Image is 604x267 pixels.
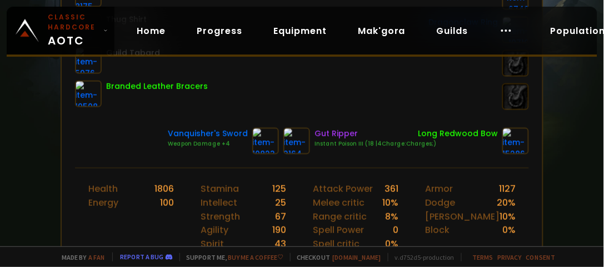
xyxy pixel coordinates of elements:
img: item-10823 [252,128,279,155]
a: Classic HardcoreAOTC [7,7,114,55]
a: Home [128,19,174,42]
a: Progress [188,19,251,42]
div: Spell Power [313,224,364,238]
img: item-19508 [75,81,102,107]
div: Range critic [313,210,367,224]
a: Terms [473,253,493,261]
div: 190 [272,224,286,238]
a: Privacy [498,253,522,261]
div: Spirit [201,238,224,251]
div: 1806 [154,182,174,196]
span: AOTC [48,12,99,49]
div: Energy [88,196,118,210]
div: Strength [201,210,240,224]
img: item-5976 [75,47,102,74]
div: 125 [272,182,286,196]
div: 67 [275,210,286,224]
div: 361 [385,182,398,196]
a: Equipment [264,19,336,42]
div: 0 [393,224,398,238]
div: 10 % [382,196,398,210]
span: Checkout [290,253,381,261]
a: Report a bug [121,253,164,261]
div: Spell critic [313,238,360,251]
a: Guilds [428,19,477,42]
div: Stamina [201,182,239,196]
span: v. d752d5 - production [388,253,455,261]
div: 10 % [500,210,516,224]
div: Health [88,182,118,196]
div: Block [425,224,450,238]
div: Intellect [201,196,237,210]
img: item-15286 [502,128,529,155]
div: Attack Power [313,182,373,196]
a: a fan [89,253,106,261]
span: Support me, [179,253,283,261]
div: 0 % [502,224,516,238]
div: Melee critic [313,196,365,210]
small: Classic Hardcore [48,12,99,32]
div: Weapon Damage +4 [168,140,248,149]
div: 20 % [497,196,516,210]
a: Consent [526,253,556,261]
a: [DOMAIN_NAME] [333,253,381,261]
div: Gut Ripper [315,128,436,140]
div: 1127 [499,182,516,196]
div: Instant Poison III (18 |4Charge:Charges;) [315,140,436,149]
a: Mak'gora [349,19,415,42]
a: Buy me a coffee [228,253,283,261]
div: 43 [274,238,286,251]
div: 0 % [385,238,398,251]
div: Vanquisher's Sword [168,128,248,140]
div: 100 [160,196,174,210]
div: Armor [425,182,453,196]
div: Long Redwood Bow [418,128,498,140]
div: Branded Leather Bracers [106,81,208,92]
img: item-2164 [283,128,310,155]
div: 8 % [385,210,398,224]
div: 25 [275,196,286,210]
div: Agility [201,224,228,238]
div: Dodge [425,196,455,210]
div: [PERSON_NAME] [425,210,500,224]
span: Made by [56,253,106,261]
